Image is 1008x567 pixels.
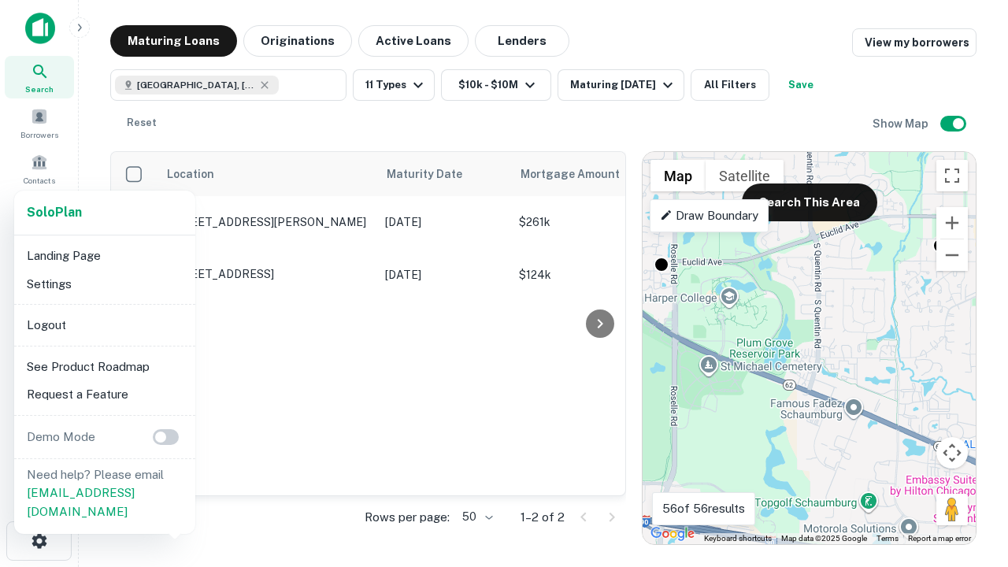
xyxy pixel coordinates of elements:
[27,486,135,518] a: [EMAIL_ADDRESS][DOMAIN_NAME]
[929,391,1008,466] iframe: Chat Widget
[20,353,189,381] li: See Product Roadmap
[27,205,82,220] strong: Solo Plan
[27,465,183,521] p: Need help? Please email
[20,242,189,270] li: Landing Page
[20,380,189,409] li: Request a Feature
[20,428,102,447] p: Demo Mode
[27,203,82,222] a: SoloPlan
[20,311,189,339] li: Logout
[20,270,189,298] li: Settings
